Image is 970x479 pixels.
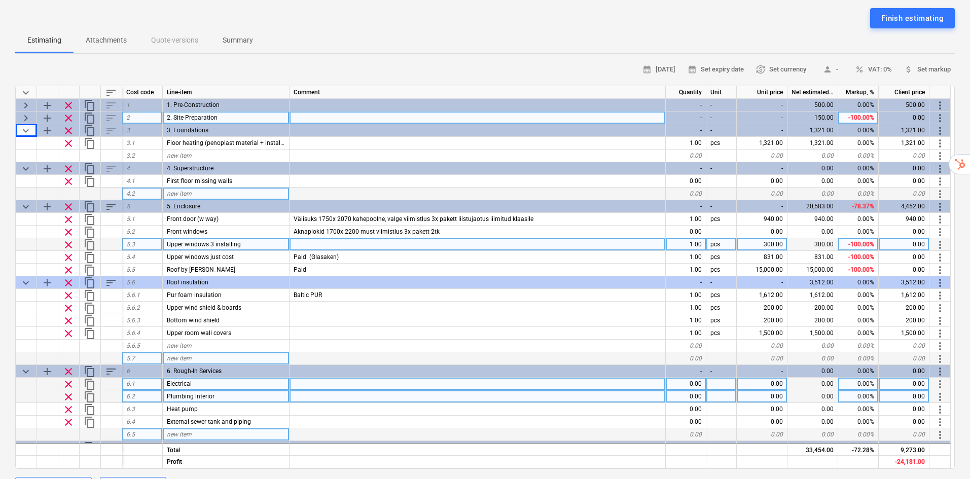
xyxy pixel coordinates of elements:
div: pcs [706,314,737,327]
div: pcs [706,289,737,302]
div: 0.00 [737,390,787,403]
button: - [814,62,847,78]
div: 0.00% [838,162,879,175]
div: Line-item [163,86,290,99]
span: More actions [934,251,946,264]
div: 831.00 [737,251,787,264]
div: 0.00% [838,378,879,390]
div: pcs [706,213,737,226]
div: 1,321.00 [787,137,838,150]
div: - [737,441,787,454]
div: 0.00 [737,403,787,416]
div: 0.00 [666,403,706,416]
div: 300.00 [737,238,787,251]
button: Set currency [752,62,810,78]
button: VAT: 0% [851,62,896,78]
div: 0.00 [879,175,929,188]
div: 150.00 [787,112,838,124]
span: Duplicate category [84,201,96,213]
div: 0.00% [838,441,879,454]
span: More actions [934,327,946,340]
span: 3. Foundations [167,127,208,134]
span: Duplicate row [84,403,96,416]
div: 3,000.00 [787,441,838,454]
div: 1,612.00 [879,289,929,302]
span: Collapse category [20,201,32,213]
span: Add sub category to row [41,99,53,112]
span: Remove row [62,391,75,403]
div: pcs [706,327,737,340]
div: 20,583.00 [787,200,838,213]
div: - [666,124,706,137]
span: More actions [934,429,946,441]
span: Remove row [62,125,75,137]
span: More actions [934,99,946,112]
span: Remove row [62,137,75,150]
span: Add sub category to row [41,441,53,454]
div: 0.00% [838,416,879,428]
span: currency_exchange [756,65,765,74]
p: Estimating [27,35,61,46]
div: pcs [706,302,737,314]
div: - [666,99,706,112]
div: 500.00 [879,99,929,112]
span: Sort rows within category [105,365,117,378]
div: 0.00% [838,314,879,327]
span: Duplicate category [84,99,96,112]
div: 0.00% [838,150,879,162]
div: 1.00 [666,264,706,276]
div: Total [163,443,290,456]
div: 0.00 [787,365,838,378]
span: Remove row [62,365,75,378]
span: 3 [126,127,130,134]
div: 0.00% [838,302,879,314]
span: Remove row [62,99,75,112]
div: 200.00 [787,314,838,327]
div: Client price [879,86,929,99]
div: 0.00% [838,289,879,302]
span: Duplicate category [84,125,96,137]
div: 0.00% [838,188,879,200]
div: 200.00 [737,302,787,314]
div: 1.00 [666,137,706,150]
span: Remove row [62,315,75,327]
p: Summary [223,35,253,46]
div: - [737,162,787,175]
span: More actions [934,125,946,137]
div: 1,500.00 [737,327,787,340]
div: 0.00 [879,264,929,276]
span: More actions [934,441,946,454]
span: VAT: 0% [855,64,892,76]
span: Remove row [62,213,75,226]
div: 0.00 [787,352,838,365]
span: calendar_month [688,65,697,74]
div: 3,512.00 [879,276,929,289]
span: Expand category [20,99,32,112]
span: 1 [126,101,130,108]
span: Sort rows within category [105,277,117,289]
button: [DATE] [638,62,679,78]
div: -100.00% [838,112,879,124]
div: 200.00 [879,302,929,314]
div: - [737,112,787,124]
div: Net estimated cost [787,86,838,99]
div: 940.00 [787,213,838,226]
div: -100.00% [838,264,879,276]
span: Remove row [62,277,75,289]
div: Cost code [122,86,163,99]
div: - [737,99,787,112]
div: 0.00 [666,226,706,238]
div: 0.00 [879,188,929,200]
div: 0.00 [666,188,706,200]
span: More actions [934,289,946,302]
span: Set markup [904,64,951,76]
span: Duplicate row [84,251,96,264]
div: 1,321.00 [737,137,787,150]
span: Sort rows within category [105,441,117,454]
div: 0.00 [879,340,929,352]
div: 0.00 [666,416,706,428]
span: Add sub category to row [41,201,53,213]
div: 200.00 [879,314,929,327]
div: 1.00 [666,327,706,340]
div: 0.00 [666,390,706,403]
